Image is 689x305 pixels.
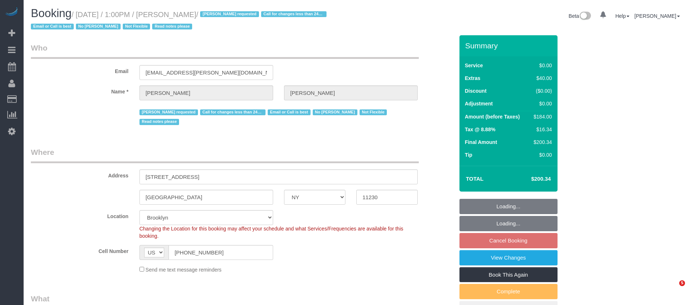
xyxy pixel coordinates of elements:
[465,62,483,69] label: Service
[31,43,419,59] legend: Who
[509,176,551,182] h4: $200.34
[664,280,682,298] iframe: Intercom live chat
[459,267,558,282] a: Book This Again
[679,280,685,286] span: 5
[531,75,552,82] div: $40.00
[200,11,259,17] span: [PERSON_NAME] requested
[465,75,481,82] label: Extras
[360,109,387,115] span: Not Flexible
[25,85,134,95] label: Name *
[139,85,273,100] input: First Name
[531,151,552,158] div: $0.00
[466,176,484,182] strong: Total
[531,100,552,107] div: $0.00
[25,169,134,179] label: Address
[531,139,552,146] div: $200.34
[25,210,134,220] label: Location
[76,24,121,29] span: No [PERSON_NAME]
[531,113,552,120] div: $184.00
[31,24,74,29] span: Email or Call is best
[465,151,473,158] label: Tip
[284,85,418,100] input: Last Name
[531,62,552,69] div: $0.00
[146,267,222,273] span: Send me text message reminders
[465,87,487,95] label: Discount
[465,113,520,120] label: Amount (before Taxes)
[615,13,629,19] a: Help
[569,13,591,19] a: Beta
[261,11,327,17] span: Call for changes less than 24hours
[356,190,418,205] input: Zip Code
[465,100,493,107] label: Adjustment
[139,65,273,80] input: Email
[459,250,558,265] a: View Changes
[139,226,404,239] span: Changing the Location for this booking may affect your schedule and what Services/Frequencies are...
[152,24,192,29] span: Read notes please
[465,139,497,146] label: Final Amount
[25,245,134,255] label: Cell Number
[123,24,150,29] span: Not Flexible
[465,41,554,50] h3: Summary
[31,7,72,20] span: Booking
[31,11,329,31] small: / [DATE] / 1:00PM / [PERSON_NAME]
[4,7,19,17] img: Automaid Logo
[635,13,680,19] a: [PERSON_NAME]
[268,109,311,115] span: Email or Call is best
[531,87,552,95] div: ($0.00)
[200,109,266,115] span: Call for changes less than 24hours
[465,126,495,133] label: Tax @ 8.88%
[139,190,273,205] input: City
[139,119,179,125] span: Read notes please
[313,109,357,115] span: No [PERSON_NAME]
[25,65,134,75] label: Email
[139,109,198,115] span: [PERSON_NAME] requested
[31,147,419,163] legend: Where
[531,126,552,133] div: $16.34
[169,245,273,260] input: Cell Number
[579,12,591,21] img: New interface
